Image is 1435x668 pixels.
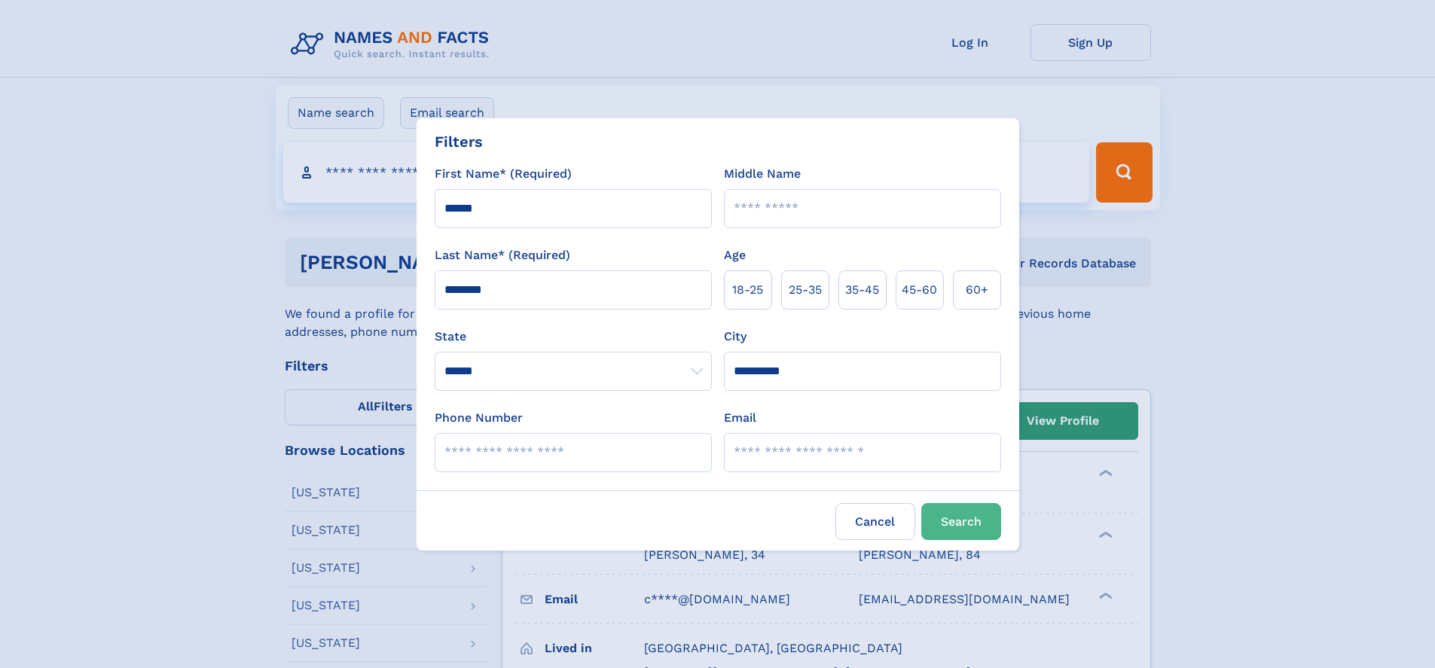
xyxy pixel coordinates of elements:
[435,165,572,183] label: First Name* (Required)
[845,281,879,299] span: 35‑45
[789,281,822,299] span: 25‑35
[435,409,523,427] label: Phone Number
[724,246,746,264] label: Age
[724,409,756,427] label: Email
[902,281,937,299] span: 45‑60
[435,246,570,264] label: Last Name* (Required)
[724,328,747,346] label: City
[921,503,1001,540] button: Search
[966,281,988,299] span: 60+
[724,165,801,183] label: Middle Name
[835,503,915,540] label: Cancel
[435,130,483,153] div: Filters
[732,281,763,299] span: 18‑25
[435,328,712,346] label: State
